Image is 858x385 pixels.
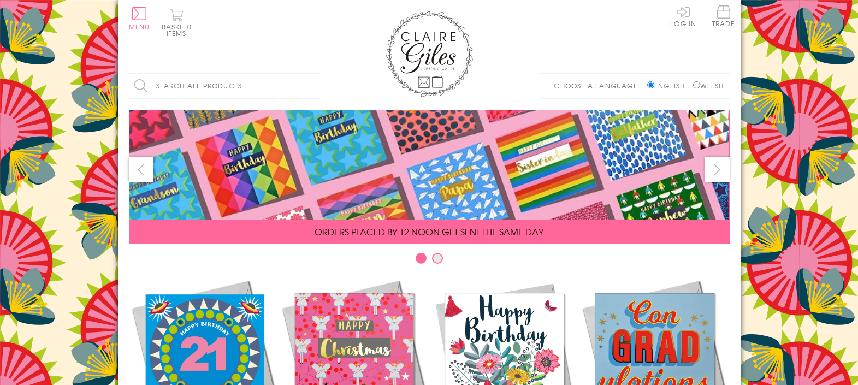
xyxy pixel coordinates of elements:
button: Basket0 items [162,9,192,37]
img: Claire Giles Greetings Cards [386,11,473,97]
input: Search all products [129,74,320,98]
button: prev [129,157,153,182]
label: English [647,81,690,91]
button: Carousel Page 2 [432,253,443,264]
span: Trade [712,5,735,27]
label: Welsh [693,81,724,91]
input: Welsh [693,81,700,88]
span: 0 items [167,22,192,38]
button: next [705,157,730,182]
input: Search [309,74,320,98]
a: Log In [670,5,696,27]
p: Choose a language: [554,81,645,91]
span: Menu [129,22,150,32]
button: Menu [129,7,150,30]
input: English [647,81,654,88]
a: Trade [712,5,735,29]
button: Carousel Page 1 (Current Slide) [416,253,427,264]
span: ORDERS PLACED BY 12 NOON GET SENT THE SAME DAY [315,225,543,238]
div: Carousel Pagination [129,252,730,269]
